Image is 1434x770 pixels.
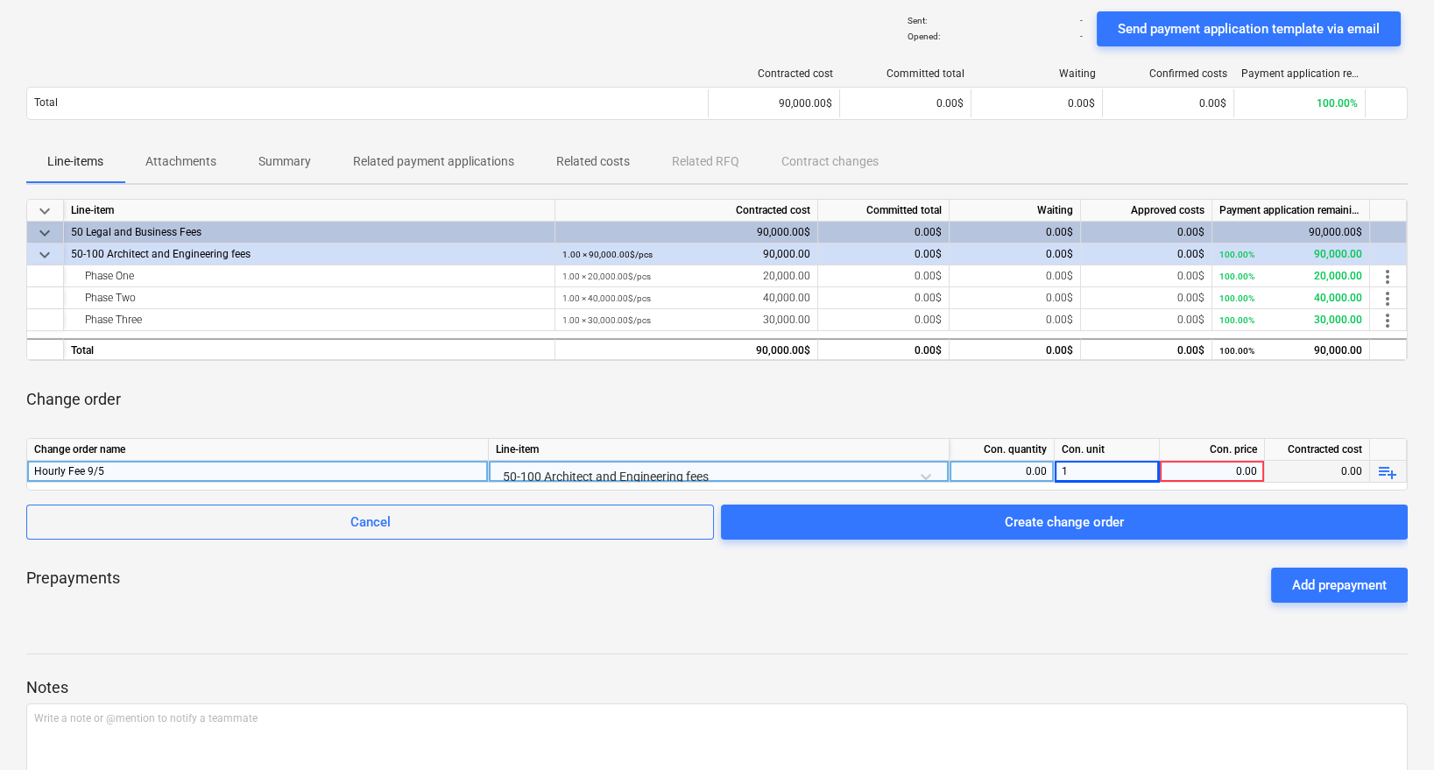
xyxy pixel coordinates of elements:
p: Change order [26,389,121,410]
div: Phase Three [71,309,547,331]
div: 90,000.00$ [555,338,818,360]
div: 0.00$ [1081,338,1212,360]
div: Contracted cost [555,200,818,222]
div: 90,000.00$ [1212,222,1370,244]
div: 90,000.00$ [555,222,818,244]
div: Phase Two [71,287,547,309]
span: keyboard_arrow_down [34,244,55,265]
small: 1.00 × 20,000.00$ / pcs [562,272,651,281]
div: Hourly Fee 9/5 [34,461,481,482]
div: 0.00 [1265,461,1370,483]
span: 0.00$ [1177,292,1204,304]
div: Line-item [489,439,950,461]
div: 1 [1055,461,1160,483]
p: Line-items [47,152,103,171]
span: 0.00$ [1068,97,1095,109]
div: Waiting [950,200,1081,222]
div: Approved costs [1081,200,1212,222]
p: Attachments [145,152,216,171]
span: keyboard_arrow_down [34,201,55,222]
small: 1.00 × 30,000.00$ / pcs [562,315,651,325]
span: 100.00% [1317,97,1358,109]
div: 0.00 [1167,461,1257,483]
div: 20,000.00 [1219,265,1362,287]
span: 0.00$ [1177,314,1204,326]
span: 0.00$ [1199,97,1226,109]
div: Con. unit [1055,439,1160,461]
div: 30,000.00 [1219,309,1362,331]
iframe: Chat Widget [1346,686,1434,770]
div: 0.00$ [818,222,950,244]
span: keyboard_arrow_down [34,223,55,244]
span: 0.00$ [1177,270,1204,282]
div: Add prepayment [1292,574,1387,597]
small: 100.00% [1219,250,1254,259]
div: 30,000.00 [562,309,810,331]
p: Total [34,95,58,110]
div: 20,000.00 [562,265,810,287]
span: 0.00$ [1046,314,1073,326]
p: Sent : [908,15,927,26]
p: Related payment applications [353,152,514,171]
p: Prepayments [26,568,120,603]
small: 100.00% [1219,272,1254,281]
div: Confirmed costs [1110,67,1227,80]
div: Phase One [71,265,547,287]
div: 90,000.00 [1219,340,1362,362]
div: Committed total [818,200,950,222]
span: 0.00$ [915,270,942,282]
div: Committed total [847,67,964,80]
span: 0.00$ [915,248,942,260]
div: Payment application remaining [1241,67,1359,80]
button: Cancel [26,505,714,540]
div: 90,000.00$ [708,89,839,117]
span: 0.00$ [936,97,964,109]
span: more_vert [1377,266,1398,287]
small: 100.00% [1219,293,1254,303]
span: 0.00$ [915,292,942,304]
div: 40,000.00 [1219,287,1362,309]
div: Waiting [978,67,1096,80]
div: 0.00$ [950,222,1081,244]
div: 50-100 Architect and Engineering fees [71,244,547,265]
div: 0.00$ [1081,222,1212,244]
div: Create change order [1005,511,1124,533]
div: Change order name [27,439,489,461]
div: 0.00 [957,461,1047,483]
div: 90,000.00 [562,244,810,265]
div: 0.00$ [818,338,950,360]
span: 0.00$ [1177,248,1204,260]
div: 40,000.00 [562,287,810,309]
div: 0.00$ [950,338,1081,360]
div: Cancel [350,511,391,533]
small: 100.00% [1219,346,1254,356]
button: Add prepayment [1271,568,1408,603]
span: 0.00$ [1046,248,1073,260]
span: more_vert [1377,310,1398,331]
small: 1.00 × 40,000.00$ / pcs [562,293,651,303]
div: 50 Legal and Business Fees [71,222,547,244]
div: Con. quantity [950,439,1055,461]
div: Con. price [1160,439,1265,461]
p: Opened : [908,31,940,42]
div: Total [64,338,555,360]
p: Summary [258,152,311,171]
p: Notes [26,677,1408,698]
span: 0.00$ [1046,270,1073,282]
span: playlist_add [1377,462,1398,483]
small: 1.00 × 90,000.00$ / pcs [562,250,653,259]
div: Payment application remaining [1212,200,1370,222]
div: Contracted cost [716,67,833,80]
span: 0.00$ [1046,292,1073,304]
div: 90,000.00 [1219,244,1362,265]
p: Related costs [556,152,630,171]
div: Line-item [64,200,555,222]
span: more_vert [1377,288,1398,309]
small: 100.00% [1219,315,1254,325]
span: 0.00$ [915,314,942,326]
button: Create change order [721,505,1408,540]
div: Contracted cost [1265,439,1370,461]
